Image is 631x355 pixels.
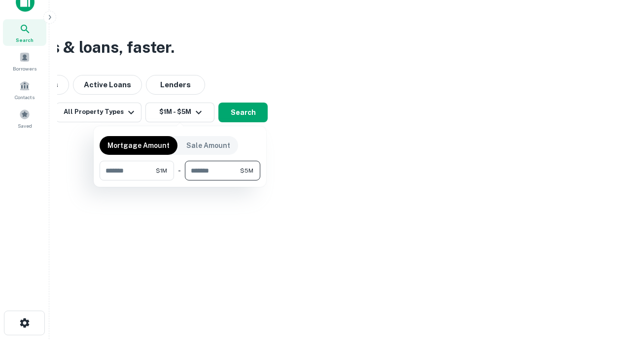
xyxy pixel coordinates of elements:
[186,140,230,151] p: Sale Amount
[107,140,170,151] p: Mortgage Amount
[178,161,181,180] div: -
[240,166,253,175] span: $5M
[156,166,167,175] span: $1M
[582,245,631,292] iframe: Chat Widget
